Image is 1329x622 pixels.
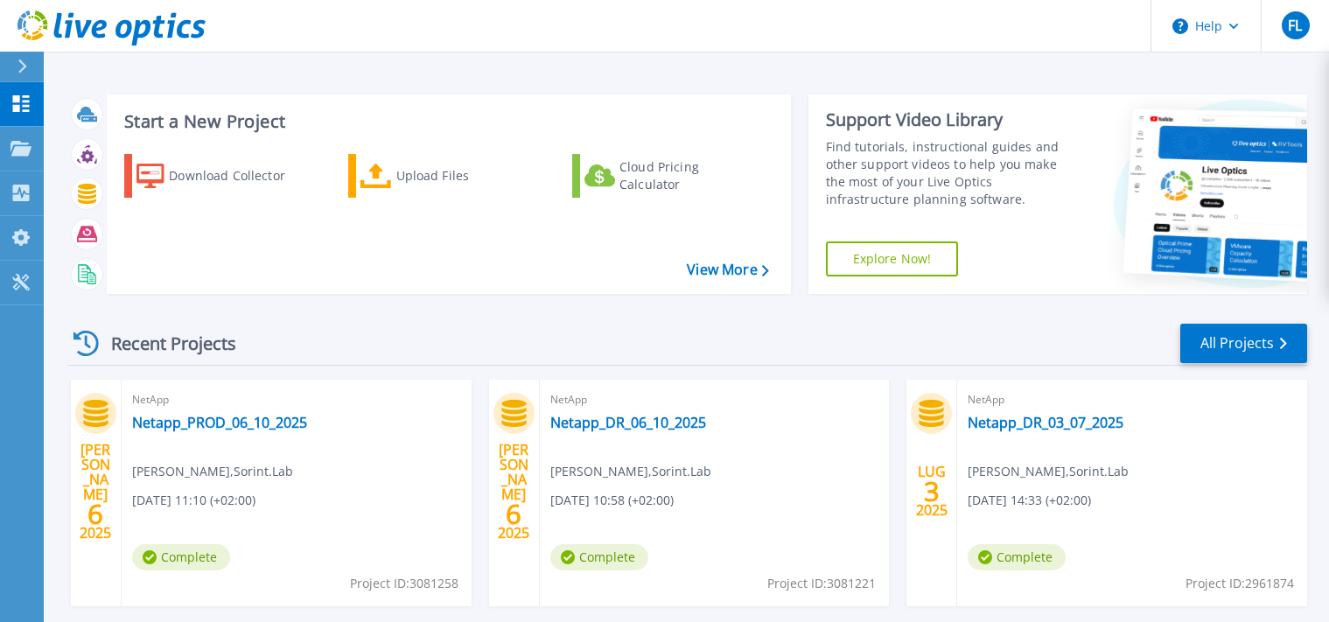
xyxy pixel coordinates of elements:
[924,484,940,499] span: 3
[550,491,674,510] span: [DATE] 10:58 (+02:00)
[1186,574,1294,593] span: Project ID: 2961874
[826,108,1076,131] div: Support Video Library
[550,414,706,431] a: Netapp_DR_06_10_2025
[67,322,260,365] div: Recent Projects
[968,544,1066,570] span: Complete
[968,491,1091,510] span: [DATE] 14:33 (+02:00)
[124,112,768,131] h3: Start a New Project
[619,158,759,193] div: Cloud Pricing Calculator
[350,574,458,593] span: Project ID: 3081258
[87,507,103,521] span: 6
[497,459,530,523] div: [PERSON_NAME] 2025
[572,154,767,198] a: Cloud Pricing Calculator
[550,544,648,570] span: Complete
[132,544,230,570] span: Complete
[687,262,768,278] a: View More
[915,459,948,523] div: LUG 2025
[169,158,309,193] div: Download Collector
[968,414,1123,431] a: Netapp_DR_03_07_2025
[826,138,1076,208] div: Find tutorials, instructional guides and other support videos to help you make the most of your L...
[79,459,112,523] div: [PERSON_NAME] 2025
[132,491,255,510] span: [DATE] 11:10 (+02:00)
[550,390,879,409] span: NetApp
[826,241,959,276] a: Explore Now!
[132,462,293,481] span: [PERSON_NAME] , Sorint.Lab
[968,390,1297,409] span: NetApp
[132,414,307,431] a: Netapp_PROD_06_10_2025
[132,390,461,409] span: NetApp
[968,462,1129,481] span: [PERSON_NAME] , Sorint.Lab
[124,154,319,198] a: Download Collector
[1180,324,1307,363] a: All Projects
[396,158,536,193] div: Upload Files
[767,574,876,593] span: Project ID: 3081221
[348,154,543,198] a: Upload Files
[550,462,711,481] span: [PERSON_NAME] , Sorint.Lab
[506,507,521,521] span: 6
[1288,18,1302,32] span: FL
